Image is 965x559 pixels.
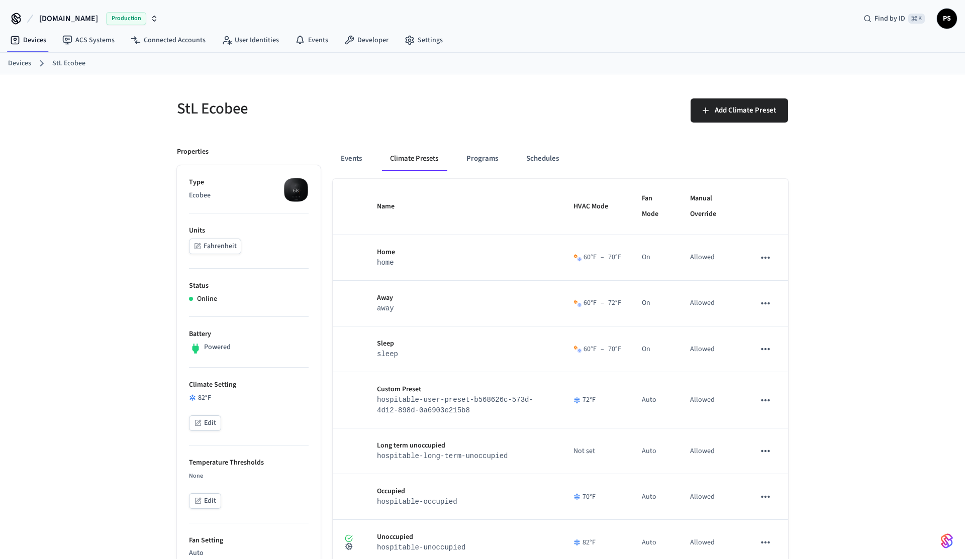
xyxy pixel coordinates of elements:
td: Auto [630,474,678,520]
p: Temperature Thresholds [189,458,309,468]
a: Connected Accounts [123,31,214,49]
div: 70 °F [573,492,618,502]
span: Find by ID [875,14,905,24]
span: – [601,344,604,355]
a: Devices [8,58,31,69]
span: PS [938,10,956,28]
span: – [601,298,604,308]
th: Name [365,179,561,235]
p: Ecobee [189,190,309,201]
a: Devices [2,31,54,49]
td: Allowed [678,326,743,372]
span: Add Climate Preset [715,104,776,117]
p: Long term unoccupied [377,440,549,451]
a: StL Ecobee [52,58,85,69]
button: PS [937,9,957,29]
a: User Identities [214,31,287,49]
p: Away [377,293,549,303]
span: [DOMAIN_NAME] [39,13,98,25]
span: Production [106,12,146,25]
button: Edit [189,493,221,509]
code: home [377,259,394,267]
div: 60 °F 70 °F [584,344,621,355]
p: Custom Preset [377,384,549,395]
div: 82 °F [189,393,309,403]
td: Allowed [678,235,743,281]
img: Heat Cool [573,345,582,353]
p: Occupied [377,486,549,497]
th: Fan Mode [630,179,678,235]
td: Allowed [678,474,743,520]
img: ecobee_lite_3 [283,177,309,202]
div: 82 °F [573,537,618,548]
div: Find by ID⌘ K [855,10,933,28]
h5: StL Ecobee [177,98,476,119]
button: Climate Presets [382,147,446,171]
td: Allowed [678,281,743,326]
p: Auto [189,548,309,558]
th: Manual Override [678,179,743,235]
code: hospitable-occupied [377,498,457,506]
code: hospitable-user-preset-b568626c-573d-4d12-898d-0a6903e215b8 [377,396,533,414]
p: Status [189,281,309,291]
th: HVAC Mode [561,179,630,235]
code: away [377,304,394,312]
p: Powered [204,342,231,353]
img: SeamLogoGradient.69752ec5.svg [941,533,953,549]
div: 72 °F [573,395,618,405]
a: Developer [336,31,397,49]
div: 60 °F 70 °F [584,252,621,263]
td: Auto [630,372,678,428]
button: Events [333,147,370,171]
button: Fahrenheit [189,239,241,254]
button: Add Climate Preset [691,98,788,123]
td: Not set [561,428,630,474]
code: hospitable-unoccupied [377,543,465,551]
p: Properties [177,147,209,157]
p: Battery [189,329,309,340]
p: Sleep [377,339,549,349]
p: Type [189,177,309,188]
span: ⌘ K [908,14,925,24]
button: Schedules [518,147,567,171]
p: Home [377,247,549,258]
button: Programs [458,147,506,171]
p: Units [189,226,309,236]
a: Settings [397,31,451,49]
a: Events [287,31,336,49]
a: ACS Systems [54,31,123,49]
p: Climate Setting [189,380,309,390]
p: Online [197,294,217,304]
div: 60 °F 72 °F [584,298,621,308]
td: On [630,235,678,281]
span: None [189,472,203,480]
code: sleep [377,350,398,358]
td: On [630,281,678,326]
button: Edit [189,415,221,431]
span: – [601,252,604,263]
code: hospitable-long-term-unoccupied [377,452,508,460]
img: Heat Cool [573,254,582,262]
td: On [630,326,678,372]
p: Fan Setting [189,535,309,546]
td: Allowed [678,428,743,474]
img: Heat Cool [573,299,582,307]
p: Unoccupied [377,532,549,542]
td: Allowed [678,372,743,428]
td: Auto [630,428,678,474]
